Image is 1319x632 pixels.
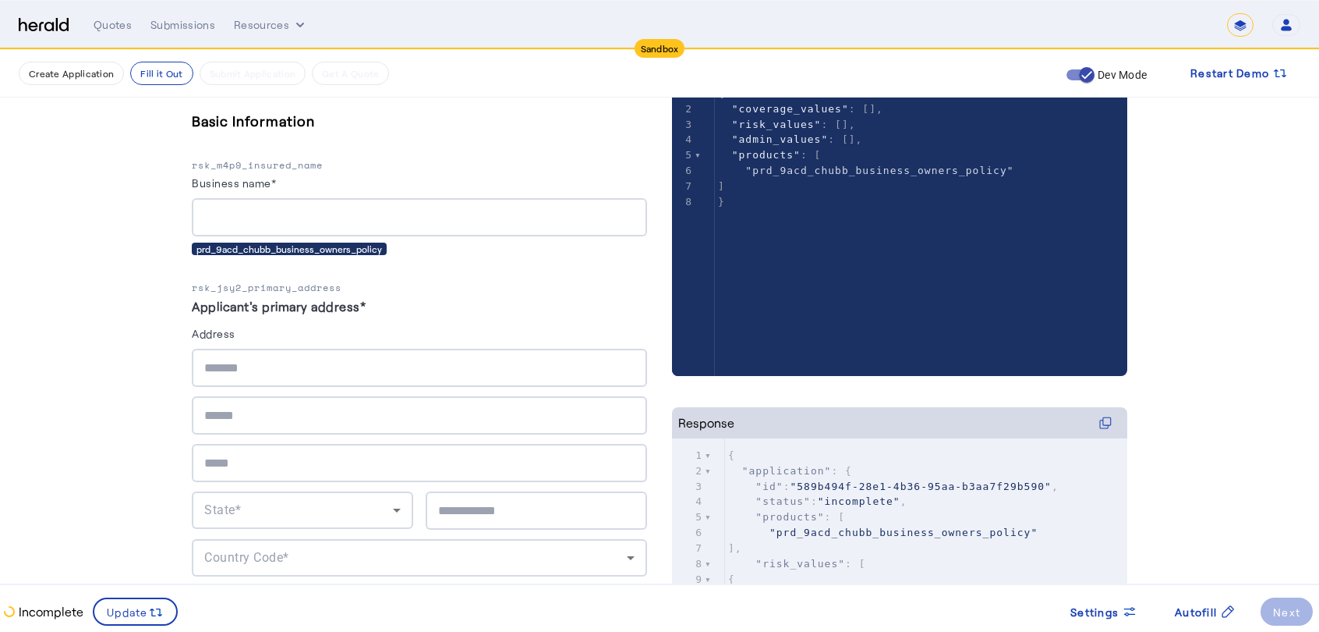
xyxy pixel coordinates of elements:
span: ], [728,542,742,554]
span: ] [718,180,725,192]
label: Address [192,327,235,340]
p: Incomplete [16,602,83,621]
span: "products" [732,149,801,161]
div: 4 [672,132,695,147]
span: : [ [718,149,822,161]
span: "prd_9acd_chubb_business_owners_policy" [769,527,1038,538]
span: "589b494f-28e1-4b36-95aa-b3aa7f29b590" [790,481,1051,492]
div: 6 [672,163,695,179]
span: : { [728,465,852,477]
span: { [728,573,735,585]
div: 3 [672,117,695,133]
button: Submit Application [200,62,306,85]
span: Country Code* [204,550,289,565]
div: 2 [672,463,705,479]
span: "products" [755,511,824,523]
div: 9 [672,572,705,588]
span: : [ [728,558,866,570]
div: Sandbox [635,39,685,58]
span: : [ [728,511,845,523]
span: "application" [742,465,832,477]
div: 6 [672,525,705,541]
div: 8 [672,556,705,572]
label: Business name* [192,176,276,190]
button: Restart Demo [1178,59,1300,87]
button: Get A Quote [312,62,389,85]
span: : , [728,481,1059,492]
span: { [728,449,735,461]
span: Autofill [1175,604,1217,620]
span: "prd_9acd_chubb_business_owners_policy" [745,165,1013,176]
div: Quotes [94,17,132,33]
span: Update [107,604,148,620]
div: 4 [672,494,705,510]
div: 2 [672,101,695,117]
p: rsk_jsy2_primary_address [192,280,647,296]
span: "risk_values" [755,558,845,570]
p: rsk_m4p9_insured_name [192,158,647,173]
span: "incomplete" [818,495,900,507]
div: 8 [672,194,695,210]
div: 5 [672,147,695,163]
span: Restart Demo [1190,64,1269,83]
div: prd_9acd_chubb_business_owners_policy [192,243,387,255]
span: : [], [718,103,883,115]
button: Settings [1058,598,1150,626]
div: 7 [672,179,695,194]
button: Autofill [1162,598,1248,626]
h5: Basic Information [192,109,647,133]
label: Dev Mode [1094,67,1147,83]
img: Herald Logo [19,18,69,33]
span: : , [728,495,907,507]
button: Resources dropdown menu [234,17,308,33]
span: "risk_values" [732,119,822,130]
div: Submissions [150,17,215,33]
div: Response [678,414,734,432]
div: 1 [672,448,705,463]
span: } [718,196,725,208]
div: 7 [672,541,705,556]
button: Create Application [19,62,124,85]
span: : [], [718,119,856,130]
span: "admin_values" [732,133,829,145]
span: Settings [1070,604,1119,620]
span: "status" [755,495,811,507]
div: 3 [672,479,705,495]
span: "coverage_values" [732,103,849,115]
label: Applicant's primary address* [192,299,366,314]
button: Update [93,598,178,626]
div: 5 [672,510,705,525]
span: State* [204,502,241,517]
span: : [], [718,133,862,145]
span: "id" [755,481,783,492]
button: Fill it Out [130,62,193,85]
